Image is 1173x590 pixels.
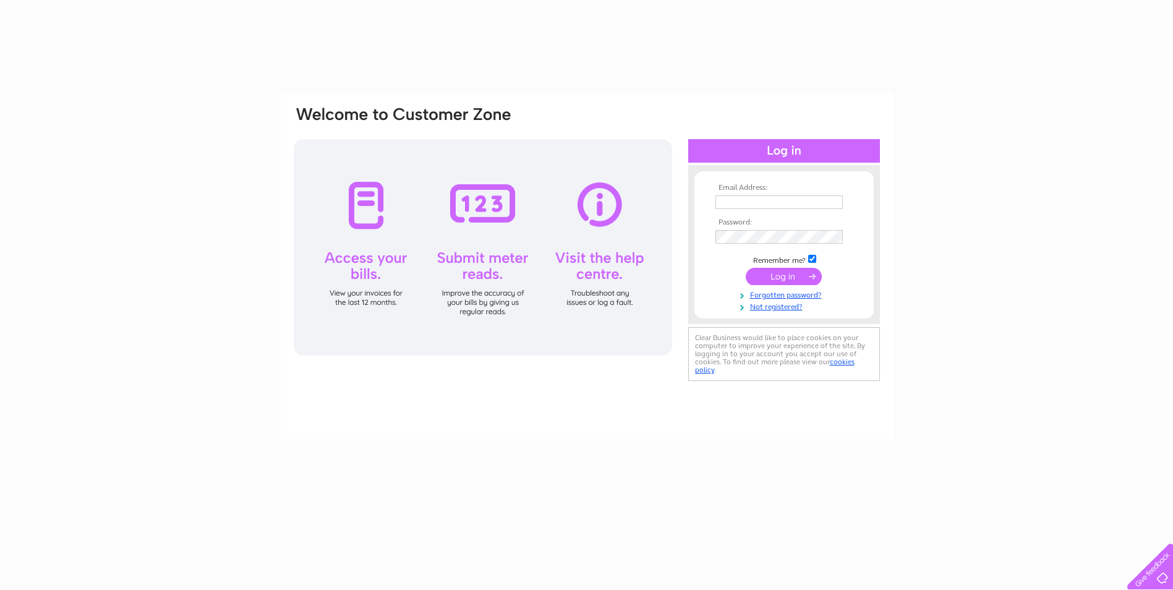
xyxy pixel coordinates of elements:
[712,184,856,192] th: Email Address:
[712,253,856,265] td: Remember me?
[746,268,822,285] input: Submit
[688,327,880,381] div: Clear Business would like to place cookies on your computer to improve your experience of the sit...
[715,288,856,300] a: Forgotten password?
[712,218,856,227] th: Password:
[695,357,855,374] a: cookies policy
[715,300,856,312] a: Not registered?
